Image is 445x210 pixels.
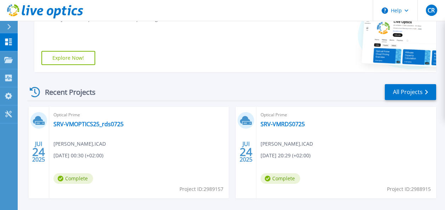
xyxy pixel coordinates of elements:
a: SRV-VMOPTICS25_rds0725 [53,121,124,128]
span: 24 [240,149,252,155]
span: Project ID: 2988915 [387,185,431,193]
span: Complete [53,173,93,184]
span: [PERSON_NAME] , ICAD [261,140,313,148]
a: All Projects [385,84,436,100]
a: Explore Now! [41,51,95,65]
span: Optical Prime [53,111,225,119]
span: [PERSON_NAME] , ICAD [53,140,106,148]
span: Complete [261,173,300,184]
span: 24 [32,149,45,155]
div: JUI 2025 [239,139,253,165]
span: CR [428,7,435,13]
div: JUI 2025 [32,139,45,165]
a: SRV-VMRDS0725 [261,121,305,128]
div: Recent Projects [27,83,105,101]
span: Optical Prime [261,111,432,119]
span: [DATE] 20:29 (+02:00) [261,152,310,159]
span: Project ID: 2989157 [179,185,223,193]
span: [DATE] 00:30 (+02:00) [53,152,103,159]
